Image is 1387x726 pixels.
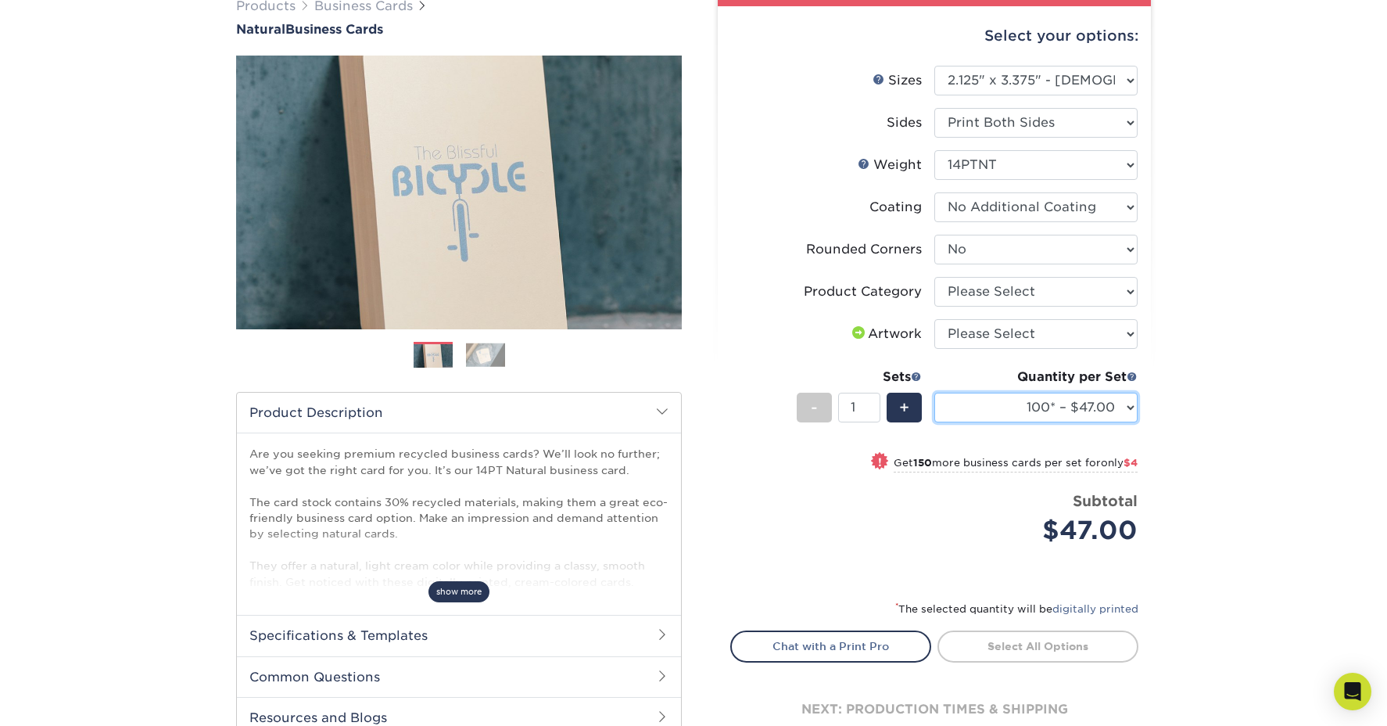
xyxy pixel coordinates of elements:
[797,368,922,386] div: Sets
[428,581,489,602] span: show more
[811,396,818,419] span: -
[804,282,922,301] div: Product Category
[237,656,681,697] h2: Common Questions
[895,603,1138,615] small: The selected quantity will be
[1052,603,1138,615] a: digitally printed
[937,631,1138,662] a: Select All Options
[913,457,932,469] strong: 150
[887,113,922,132] div: Sides
[236,22,285,37] span: Natural
[414,336,453,376] img: Business Cards 01
[869,198,922,217] div: Coating
[236,22,682,37] a: NaturalBusiness Cards
[237,615,681,656] h2: Specifications & Templates
[873,71,922,90] div: Sizes
[1124,457,1138,469] span: $4
[934,368,1138,386] div: Quantity per Set
[878,454,882,470] span: !
[946,512,1138,549] div: $47.00
[237,393,681,433] h2: Product Description
[1073,492,1138,509] strong: Subtotal
[236,22,682,37] h1: Business Cards
[730,6,1138,66] div: Select your options:
[894,457,1138,473] small: Get more business cards per set for
[858,156,922,174] div: Weight
[466,343,505,367] img: Business Cards 02
[806,240,922,259] div: Rounded Corners
[1101,457,1138,469] span: only
[730,631,931,662] a: Chat with a Print Pro
[1334,673,1371,710] div: Open Intercom Messenger
[849,325,922,343] div: Artwork
[899,396,909,419] span: +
